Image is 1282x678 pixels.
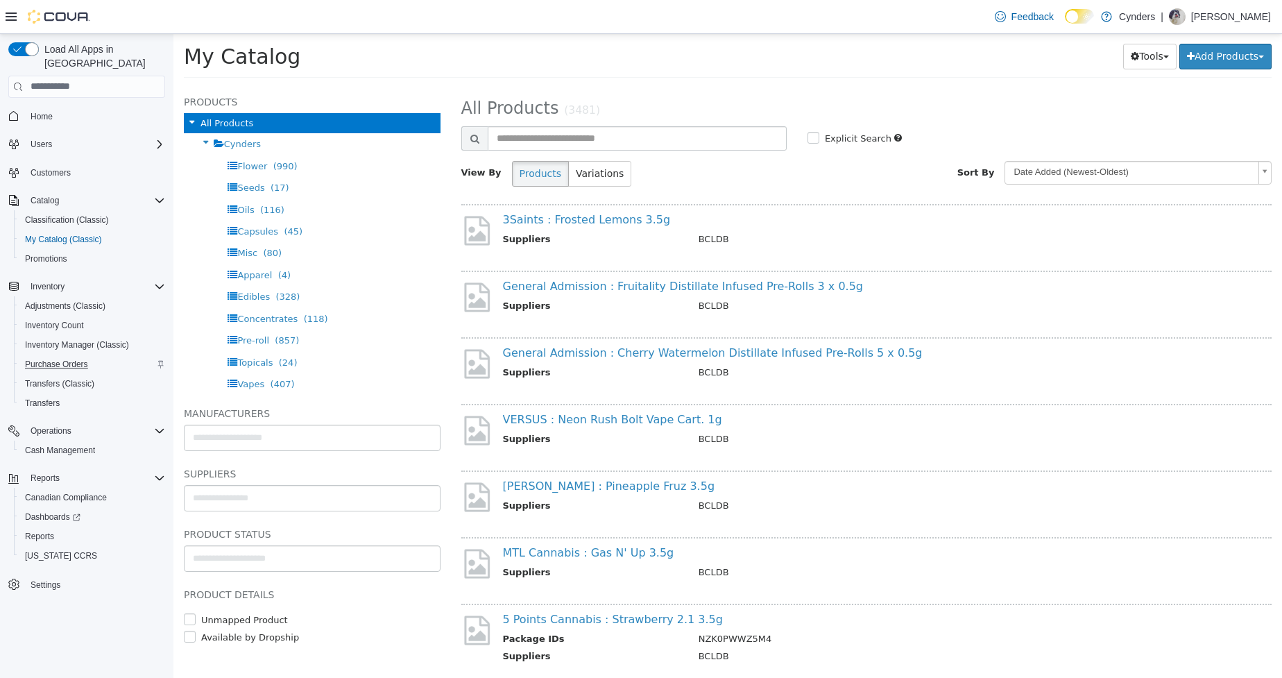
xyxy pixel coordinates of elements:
[24,597,126,611] label: Available by Dropship
[25,470,165,486] span: Reports
[64,149,91,159] span: Seeds
[25,192,165,209] span: Catalog
[25,278,70,295] button: Inventory
[19,528,60,545] a: Reports
[19,548,103,564] a: [US_STATE] CCRS
[784,133,821,144] span: Sort By
[950,10,1003,35] button: Tools
[1065,9,1094,24] input: Dark Mode
[330,446,542,459] a: [PERSON_NAME] : Pineapple Fruz 3.5g
[515,598,1070,616] td: NZK0PWWZ5M4
[3,468,171,488] button: Reports
[25,511,80,523] span: Dashboards
[25,398,60,409] span: Transfers
[97,149,116,159] span: (17)
[10,371,267,388] h5: Manufacturers
[989,3,1059,31] a: Feedback
[24,579,114,593] label: Unmapped Product
[330,598,515,616] th: Package IDs
[330,379,549,392] a: VERSUS : Neon Rush Bolt Vape Cart. 1g
[330,398,515,416] th: Suppliers
[28,10,90,24] img: Cova
[330,198,515,216] th: Suppliers
[330,465,515,482] th: Suppliers
[14,316,171,335] button: Inventory Count
[19,548,165,564] span: Washington CCRS
[14,230,171,249] button: My Catalog (Classic)
[515,332,1070,349] td: BCLDB
[19,442,165,459] span: Cash Management
[25,320,84,331] span: Inventory Count
[339,127,395,153] button: Products
[330,512,501,525] a: MTL Cannabis : Gas N' Up 3.5g
[1191,8,1271,25] p: [PERSON_NAME]
[19,356,165,373] span: Purchase Orders
[288,65,386,84] span: All Products
[25,550,97,561] span: [US_STATE] CCRS
[19,317,165,334] span: Inventory Count
[515,198,1070,216] td: BCLDB
[19,509,165,525] span: Dashboards
[25,136,58,153] button: Users
[14,335,171,355] button: Inventory Manager (Classic)
[101,301,126,312] span: (857)
[25,108,58,125] a: Home
[14,507,171,527] a: Dashboards
[64,323,99,334] span: Topicals
[330,265,515,282] th: Suppliers
[288,246,319,280] img: missing-image.png
[25,300,105,312] span: Adjustments (Classic)
[31,579,60,591] span: Settings
[25,192,65,209] button: Catalog
[515,465,1070,482] td: BCLDB
[288,313,319,347] img: missing-image.png
[14,546,171,566] button: [US_STATE] CCRS
[3,135,171,154] button: Users
[330,532,515,549] th: Suppliers
[100,127,124,137] span: (990)
[31,167,71,178] span: Customers
[288,579,319,613] img: missing-image.png
[330,616,515,633] th: Suppliers
[10,492,267,509] h5: Product Status
[3,191,171,210] button: Catalog
[102,257,126,268] span: (328)
[87,171,111,181] span: (116)
[3,277,171,296] button: Inventory
[19,337,165,353] span: Inventory Manager (Classic)
[3,106,171,126] button: Home
[25,531,54,542] span: Reports
[25,214,109,226] span: Classification (Classic)
[1161,8,1163,25] p: |
[19,317,89,334] a: Inventory Count
[330,332,515,349] th: Suppliers
[27,84,80,94] span: All Products
[330,246,690,259] a: General Admission : Fruitality Distillate Infused Pre-Rolls 3 x 0.5g
[14,355,171,374] button: Purchase Orders
[25,164,76,181] a: Customers
[14,249,171,269] button: Promotions
[64,236,99,246] span: Apparel
[14,488,171,507] button: Canadian Compliance
[288,180,319,214] img: missing-image.png
[288,446,319,480] img: missing-image.png
[64,345,91,355] span: Vapes
[3,574,171,594] button: Settings
[19,356,94,373] a: Purchase Orders
[1006,10,1098,35] button: Add Products
[64,171,80,181] span: Oils
[25,164,165,181] span: Customers
[25,470,65,486] button: Reports
[64,192,105,203] span: Capsules
[19,395,165,412] span: Transfers
[31,281,65,292] span: Inventory
[19,251,73,267] a: Promotions
[19,509,86,525] a: Dashboards
[3,162,171,183] button: Customers
[19,375,100,392] a: Transfers (Classic)
[10,432,267,448] h5: Suppliers
[25,339,129,350] span: Inventory Manager (Classic)
[19,212,165,228] span: Classification (Classic)
[25,253,67,264] span: Promotions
